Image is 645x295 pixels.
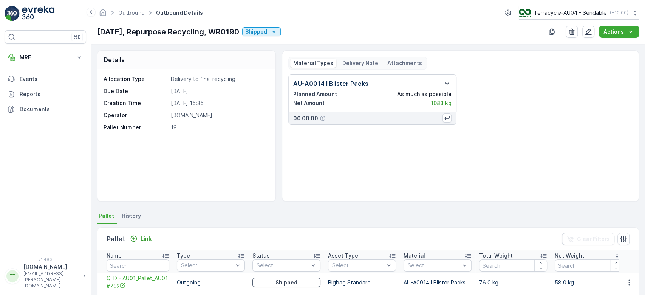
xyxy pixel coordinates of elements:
[5,87,86,102] a: Reports
[171,112,267,119] p: [DOMAIN_NAME]
[99,212,114,220] span: Pallet
[555,259,623,272] input: Search
[20,54,71,61] p: MRF
[534,9,607,17] p: Terracycle-AU04 - Sendable
[118,9,145,16] a: Outbound
[171,99,267,107] p: [DATE] 15:35
[293,79,368,88] p: AU-A0014 I Blister Packs
[408,262,460,269] p: Select
[332,262,384,269] p: Select
[252,252,270,259] p: Status
[257,262,309,269] p: Select
[104,75,168,83] p: Allocation Type
[387,59,422,67] p: Attachments
[5,263,86,289] button: TT[DOMAIN_NAME][EMAIL_ADDRESS][PERSON_NAME][DOMAIN_NAME]
[104,124,168,131] p: Pallet Number
[577,235,610,243] p: Clear Filters
[397,90,452,98] p: As much as possible
[6,270,19,282] div: TT
[107,234,125,244] p: Pallet
[320,115,326,121] div: Help Tooltip Icon
[104,99,168,107] p: Creation Time
[171,75,267,83] p: Delivery to final recycling
[328,252,358,259] p: Asset Type
[97,26,239,37] p: [DATE], Repurpose Recycling, WR0190
[404,252,425,259] p: Material
[122,212,141,220] span: History
[5,6,20,21] img: logo
[107,252,122,259] p: Name
[171,87,267,95] p: [DATE]
[5,102,86,117] a: Documents
[5,257,86,262] span: v 1.49.3
[252,278,320,287] button: Shipped
[245,28,267,36] p: Shipped
[177,252,190,259] p: Type
[479,259,547,272] input: Search
[555,252,584,259] p: Net Weight
[551,273,626,292] td: 58.0 kg
[181,262,233,269] p: Select
[342,59,378,67] p: Delivery Note
[104,55,125,64] p: Details
[23,271,79,289] p: [EMAIL_ADDRESS][PERSON_NAME][DOMAIN_NAME]
[104,112,168,119] p: Operator
[479,252,513,259] p: Total Weight
[603,28,624,36] p: Actions
[324,273,400,292] td: Bigbag Standard
[562,233,614,245] button: Clear Filters
[475,273,551,292] td: 76.0 kg
[519,6,639,20] button: Terracycle-AU04 - Sendable(+10:00)
[104,87,168,95] p: Due Date
[22,6,54,21] img: logo_light-DOdMpM7g.png
[610,10,628,16] p: ( +10:00 )
[20,75,83,83] p: Events
[5,71,86,87] a: Events
[275,279,297,286] p: Shipped
[99,11,107,18] a: Homepage
[293,99,325,107] p: Net Amount
[5,50,86,65] button: MRF
[431,99,452,107] p: 1083 kg
[293,115,318,122] p: 00 00 00
[73,34,81,40] p: ⌘B
[20,90,83,98] p: Reports
[242,27,281,36] button: Shipped
[599,26,639,38] button: Actions
[107,259,169,272] input: Search
[23,263,79,271] p: [DOMAIN_NAME]
[519,9,531,17] img: terracycle_logo.png
[127,234,155,243] button: Link
[171,124,267,131] p: 19
[20,106,83,113] p: Documents
[400,273,475,292] td: AU-A0014 I Blister Packs
[141,235,152,242] p: Link
[155,9,204,17] span: Outbound Details
[173,273,249,292] td: Outgoing
[293,90,337,98] p: Planned Amount
[293,59,333,67] p: Material Types
[107,275,169,290] a: QLD - AU01_Pallet_AU01 #752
